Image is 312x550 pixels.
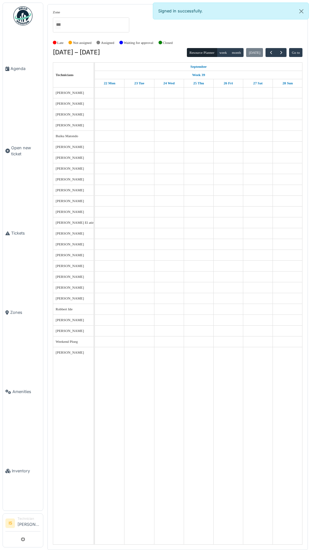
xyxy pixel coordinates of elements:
[133,79,146,87] a: September 23, 2025
[289,48,302,57] button: Go to
[3,108,43,194] a: Open new ticket
[56,231,84,235] span: [PERSON_NAME]
[10,309,40,315] span: Zones
[56,166,84,170] span: [PERSON_NAME]
[56,145,84,149] span: [PERSON_NAME]
[12,468,40,474] span: Inventory
[189,63,209,71] a: September 22, 2025
[294,3,308,20] button: Close
[13,6,32,25] img: Badge_color-CXgf-gQk.svg
[252,79,264,87] a: September 27, 2025
[162,79,176,87] a: September 24, 2025
[56,253,84,257] span: [PERSON_NAME]
[276,48,287,57] button: Next week
[56,307,73,311] span: Robbert Ide
[153,3,309,19] div: Signed in successfully.
[246,48,263,57] button: [DATE]
[56,296,84,300] span: [PERSON_NAME]
[56,177,84,181] span: [PERSON_NAME]
[217,48,230,57] button: week
[5,516,40,532] a: IS Technician[PERSON_NAME]
[102,79,117,87] a: September 22, 2025
[56,102,84,105] span: [PERSON_NAME]
[3,194,43,273] a: Tickets
[3,352,43,431] a: Amenities
[190,71,207,79] a: Week 39
[222,79,234,87] a: September 26, 2025
[124,40,153,46] label: Waiting for approval
[3,29,43,108] a: Agenda
[229,48,244,57] button: month
[101,40,114,46] label: Assigned
[56,156,84,159] span: [PERSON_NAME]
[56,188,84,192] span: [PERSON_NAME]
[18,516,40,521] div: Technician
[12,389,40,395] span: Amenities
[56,286,84,289] span: [PERSON_NAME]
[56,73,74,77] span: Technicians
[56,221,96,224] span: [PERSON_NAME] El atimi
[11,145,40,157] span: Open new ticket
[3,431,43,511] a: Inventory
[5,518,15,528] li: IS
[56,91,84,95] span: [PERSON_NAME]
[56,275,84,279] span: [PERSON_NAME]
[281,79,294,87] a: September 28, 2025
[53,49,100,56] h2: [DATE] – [DATE]
[56,318,84,322] span: [PERSON_NAME]
[73,40,91,46] label: Not assigned
[56,329,84,333] span: [PERSON_NAME]
[11,66,40,72] span: Agenda
[56,112,84,116] span: [PERSON_NAME]
[56,199,84,203] span: [PERSON_NAME]
[57,40,64,46] label: Late
[56,210,84,214] span: [PERSON_NAME]
[53,10,60,15] label: Zone
[11,230,40,236] span: Tickets
[192,79,206,87] a: September 25, 2025
[55,20,60,29] input: All
[56,242,84,246] span: [PERSON_NAME]
[56,350,84,354] span: [PERSON_NAME]
[18,516,40,530] li: [PERSON_NAME]
[163,40,173,46] label: Closed
[266,48,276,57] button: Previous week
[56,134,78,138] span: Buiku Matondo
[3,273,43,352] a: Zones
[56,264,84,268] span: [PERSON_NAME]
[187,48,217,57] button: Resource Planner
[56,123,84,127] span: [PERSON_NAME]
[56,340,78,343] span: Weekend Ploeg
